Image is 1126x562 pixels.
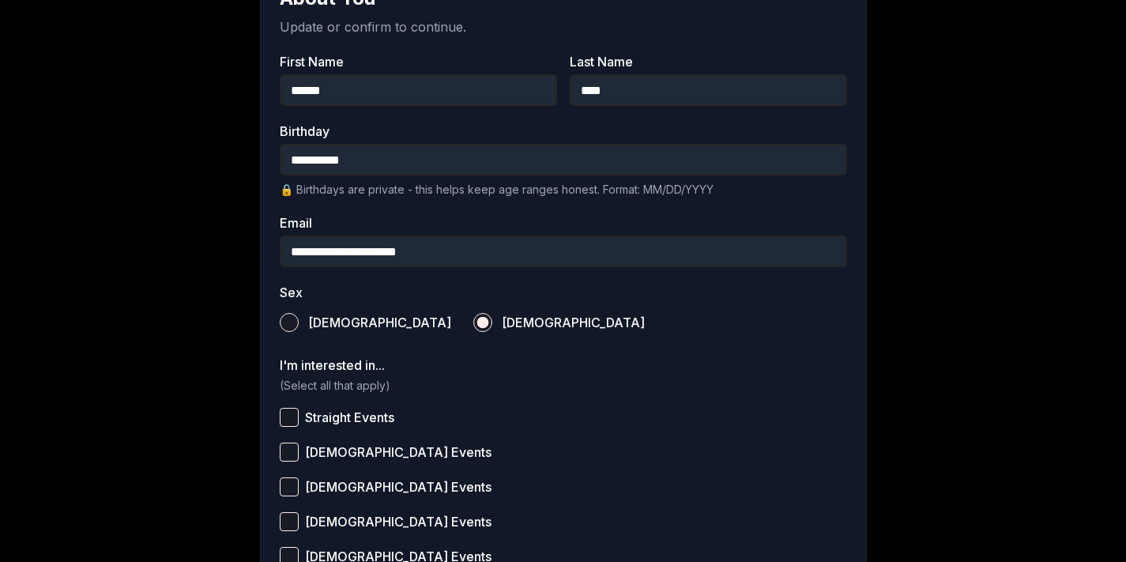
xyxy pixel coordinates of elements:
[280,443,299,462] button: [DEMOGRAPHIC_DATA] Events
[280,477,299,496] button: [DEMOGRAPHIC_DATA] Events
[305,411,394,424] span: Straight Events
[280,182,847,198] p: 🔒 Birthdays are private - this helps keep age ranges honest. Format: MM/DD/YYYY
[305,446,491,458] span: [DEMOGRAPHIC_DATA] Events
[280,512,299,531] button: [DEMOGRAPHIC_DATA] Events
[305,481,491,493] span: [DEMOGRAPHIC_DATA] Events
[308,316,451,329] span: [DEMOGRAPHIC_DATA]
[280,408,299,427] button: Straight Events
[280,17,847,36] p: Update or confirm to continue.
[305,515,491,528] span: [DEMOGRAPHIC_DATA] Events
[502,316,645,329] span: [DEMOGRAPHIC_DATA]
[280,286,847,299] label: Sex
[280,55,557,68] label: First Name
[280,125,847,138] label: Birthday
[570,55,847,68] label: Last Name
[280,378,847,394] p: (Select all that apply)
[473,313,492,332] button: [DEMOGRAPHIC_DATA]
[280,313,299,332] button: [DEMOGRAPHIC_DATA]
[280,359,847,372] label: I'm interested in...
[280,217,847,229] label: Email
